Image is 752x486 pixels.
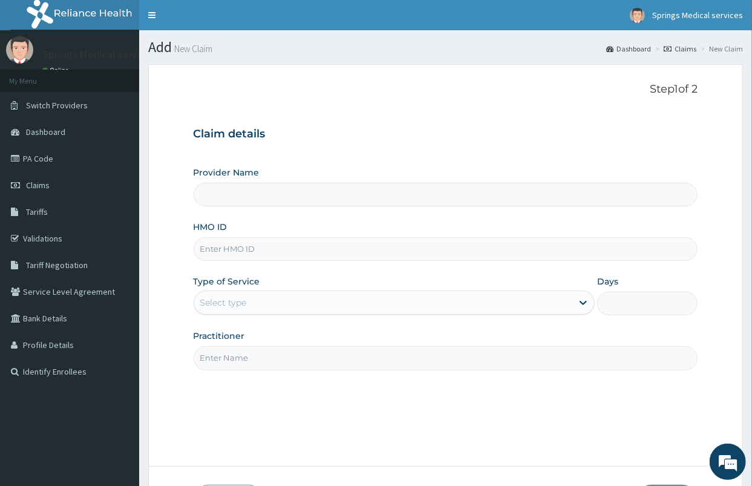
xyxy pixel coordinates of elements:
small: New Claim [172,44,212,53]
a: Dashboard [606,44,651,54]
h1: Add [148,39,743,55]
span: Switch Providers [26,100,88,111]
span: Claims [26,180,50,191]
p: Springs Medical services [42,49,157,60]
img: User Image [6,36,33,64]
label: HMO ID [194,221,227,233]
li: New Claim [698,44,743,54]
label: Practitioner [194,330,245,342]
input: Enter Name [194,346,698,370]
a: Online [42,66,71,74]
span: Springs Medical services [652,10,743,21]
label: Days [597,275,618,287]
label: Provider Name [194,166,260,179]
span: Tariff Negotiation [26,260,88,271]
div: Select type [200,297,247,309]
img: User Image [630,8,645,23]
input: Enter HMO ID [194,237,698,261]
span: Dashboard [26,126,65,137]
a: Claims [664,44,696,54]
span: Tariffs [26,206,48,217]
p: Step 1 of 2 [194,83,698,96]
h3: Claim details [194,128,698,141]
label: Type of Service [194,275,260,287]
